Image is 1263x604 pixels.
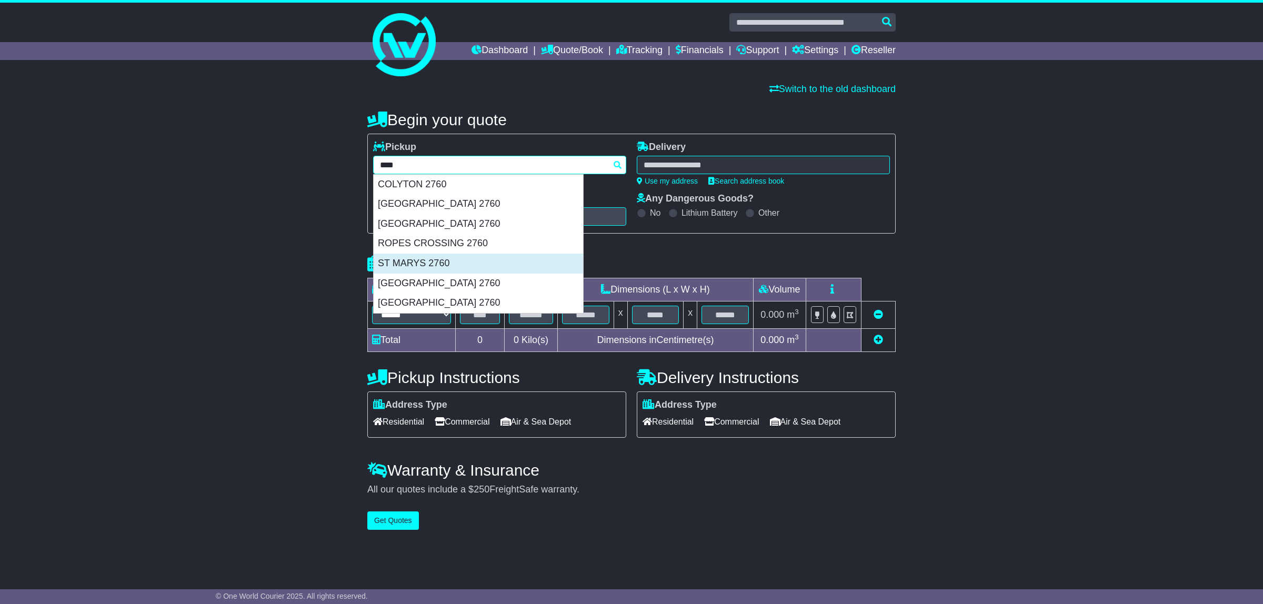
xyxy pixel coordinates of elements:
[637,369,896,386] h4: Delivery Instructions
[472,42,528,60] a: Dashboard
[753,278,806,301] td: Volume
[787,335,799,345] span: m
[874,335,883,345] a: Add new item
[736,42,779,60] a: Support
[374,194,583,214] div: [GEOGRAPHIC_DATA] 2760
[435,414,489,430] span: Commercial
[500,414,572,430] span: Air & Sea Depot
[373,156,626,174] typeahead: Please provide city
[704,414,759,430] span: Commercial
[616,42,663,60] a: Tracking
[367,461,896,479] h4: Warranty & Insurance
[770,414,841,430] span: Air & Sea Depot
[216,592,368,600] span: © One World Courier 2025. All rights reserved.
[373,399,447,411] label: Address Type
[787,309,799,320] span: m
[708,177,784,185] a: Search address book
[681,208,738,218] label: Lithium Battery
[374,175,583,195] div: COLYTON 2760
[684,301,697,329] td: x
[557,278,753,301] td: Dimensions (L x W x H)
[373,414,424,430] span: Residential
[368,278,456,301] td: Type
[374,214,583,234] div: [GEOGRAPHIC_DATA] 2760
[874,309,883,320] a: Remove this item
[643,399,717,411] label: Address Type
[557,329,753,352] td: Dimensions in Centimetre(s)
[637,142,686,153] label: Delivery
[374,293,583,313] div: [GEOGRAPHIC_DATA] 2760
[373,142,416,153] label: Pickup
[795,308,799,316] sup: 3
[769,84,896,94] a: Switch to the old dashboard
[792,42,838,60] a: Settings
[374,234,583,254] div: ROPES CROSSING 2760
[795,333,799,341] sup: 3
[367,111,896,128] h4: Begin your quote
[514,335,519,345] span: 0
[368,329,456,352] td: Total
[851,42,896,60] a: Reseller
[760,335,784,345] span: 0.000
[367,369,626,386] h4: Pickup Instructions
[676,42,724,60] a: Financials
[650,208,660,218] label: No
[541,42,603,60] a: Quote/Book
[505,329,558,352] td: Kilo(s)
[367,484,896,496] div: All our quotes include a $ FreightSafe warranty.
[367,255,499,273] h4: Package details |
[758,208,779,218] label: Other
[637,193,754,205] label: Any Dangerous Goods?
[374,274,583,294] div: [GEOGRAPHIC_DATA] 2760
[637,177,698,185] a: Use my address
[456,329,505,352] td: 0
[474,484,489,495] span: 250
[760,309,784,320] span: 0.000
[367,511,419,530] button: Get Quotes
[614,301,627,329] td: x
[374,254,583,274] div: ST MARYS 2760
[643,414,694,430] span: Residential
